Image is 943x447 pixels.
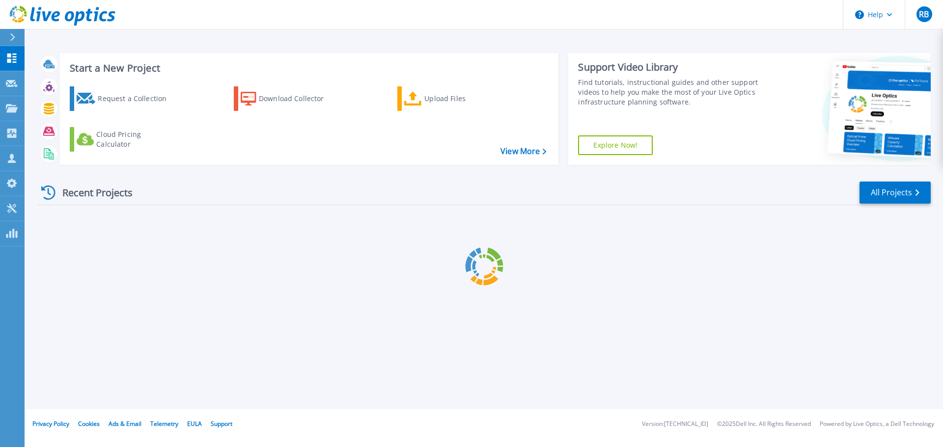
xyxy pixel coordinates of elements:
div: Find tutorials, instructional guides and other support videos to help you make the most of your L... [578,78,763,107]
a: Cloud Pricing Calculator [70,127,179,152]
a: Telemetry [150,420,178,428]
div: Request a Collection [98,89,176,108]
a: EULA [187,420,202,428]
li: Version: [TECHNICAL_ID] [642,421,708,427]
h3: Start a New Project [70,63,546,74]
li: Powered by Live Optics, a Dell Technology [820,421,934,427]
div: Upload Files [424,89,503,108]
a: Download Collector [234,86,343,111]
div: Support Video Library [578,61,763,74]
a: Support [211,420,232,428]
span: RB [919,10,929,18]
a: Ads & Email [109,420,141,428]
a: Privacy Policy [32,420,69,428]
div: Recent Projects [38,181,146,205]
div: Download Collector [259,89,337,108]
a: Upload Files [397,86,507,111]
a: Request a Collection [70,86,179,111]
li: © 2025 Dell Inc. All Rights Reserved [717,421,811,427]
div: Cloud Pricing Calculator [96,130,175,149]
a: All Projects [860,182,931,204]
a: View More [500,147,546,156]
a: Explore Now! [578,135,653,155]
a: Cookies [78,420,100,428]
